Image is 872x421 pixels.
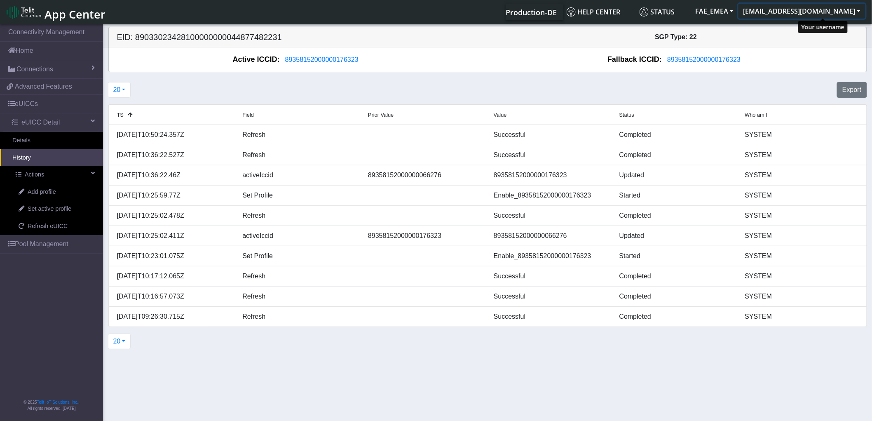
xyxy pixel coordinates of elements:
img: knowledge.svg [567,7,576,16]
div: activeIccid [236,170,362,180]
div: Updated [613,170,739,180]
div: Started [613,251,739,261]
img: status.svg [640,7,649,16]
div: [DATE]T10:36:22.527Z [111,150,237,160]
span: Value [494,112,507,118]
div: [DATE]T10:16:57.073Z [111,292,237,301]
span: Production-DE [506,7,557,17]
span: Status [640,7,675,16]
span: 89358152000000176323 [667,56,741,63]
div: Refresh [236,292,362,301]
div: Successful [488,150,613,160]
div: Set Profile [236,191,362,200]
a: Actions [3,166,103,183]
button: Export [837,82,867,98]
a: Status [636,4,691,20]
span: App Center [45,7,105,22]
a: Add profile [6,183,103,201]
div: Enable_89358152000000176323 [488,191,613,200]
div: SYSTEM [739,150,865,160]
div: 89358152000000066276 [488,231,613,241]
a: Refresh eUICC [6,218,103,235]
span: Actions [25,170,44,179]
div: Refresh [236,312,362,322]
span: Help center [567,7,621,16]
div: SYSTEM [739,191,865,200]
div: Updated [613,231,739,241]
div: Successful [488,130,613,140]
div: 89358152000000066276 [362,170,488,180]
div: [DATE]T10:50:24.357Z [111,130,237,140]
span: Active ICCID: [233,54,280,65]
button: 89358152000000176323 [280,54,364,65]
div: SYSTEM [739,251,865,261]
div: activeIccid [236,231,362,241]
div: [DATE]T10:23:01.075Z [111,251,237,261]
div: SYSTEM [739,170,865,180]
div: 89358152000000176323 [362,231,488,241]
div: [DATE]T10:25:02.411Z [111,231,237,241]
span: Who am I [745,112,768,118]
button: [EMAIL_ADDRESS][DOMAIN_NAME] [738,4,865,19]
div: Successful [488,312,613,322]
div: Refresh [236,130,362,140]
div: SYSTEM [739,271,865,281]
div: Completed [613,312,739,322]
div: Refresh [236,211,362,221]
span: Add profile [28,188,56,197]
div: SYSTEM [739,130,865,140]
div: Successful [488,271,613,281]
img: logo-telit-cinterion-gw-new.png [7,6,41,19]
div: [DATE]T10:25:02.478Z [111,211,237,221]
div: Started [613,191,739,200]
span: Field [242,112,254,118]
span: 20 [113,86,121,93]
div: Completed [613,130,739,140]
a: Telit IoT Solutions, Inc. [37,400,78,405]
div: Enable_89358152000000176323 [488,251,613,261]
span: Refresh eUICC [28,222,68,231]
h5: EID: 89033023428100000000044877482231 [111,32,488,42]
div: Completed [613,292,739,301]
div: SYSTEM [739,292,865,301]
button: FAE_EMEA [691,4,738,19]
span: Prior Value [368,112,394,118]
span: eUICC Detail [21,118,60,127]
span: TS [117,112,124,118]
div: SYSTEM [739,231,865,241]
span: Fallback ICCID: [607,54,662,65]
div: [DATE]T10:36:22.46Z [111,170,237,180]
div: Your username [798,21,848,33]
span: Connections [16,64,53,74]
a: Help center [563,4,636,20]
button: 89358152000000176323 [662,54,746,65]
a: Your current platform instance [506,4,557,20]
div: 89358152000000176323 [488,170,613,180]
span: 20 [113,338,121,345]
span: Status [619,112,634,118]
div: Refresh [236,150,362,160]
div: Successful [488,292,613,301]
div: Refresh [236,271,362,281]
span: SGP Type: 22 [655,33,697,40]
a: eUICC Detail [3,113,103,132]
div: Set Profile [236,251,362,261]
span: Set active profile [28,205,71,214]
button: 20 [108,82,131,98]
div: Successful [488,211,613,221]
div: [DATE]T10:17:12.065Z [111,271,237,281]
button: 20 [108,334,131,349]
a: App Center [7,3,104,21]
span: Advanced Features [15,82,72,92]
div: Completed [613,271,739,281]
a: Set active profile [6,200,103,218]
div: SYSTEM [739,312,865,322]
span: 89358152000000176323 [285,56,359,63]
div: [DATE]T09:26:30.715Z [111,312,237,322]
div: Completed [613,150,739,160]
div: SYSTEM [739,211,865,221]
div: Completed [613,211,739,221]
div: [DATE]T10:25:59.77Z [111,191,237,200]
